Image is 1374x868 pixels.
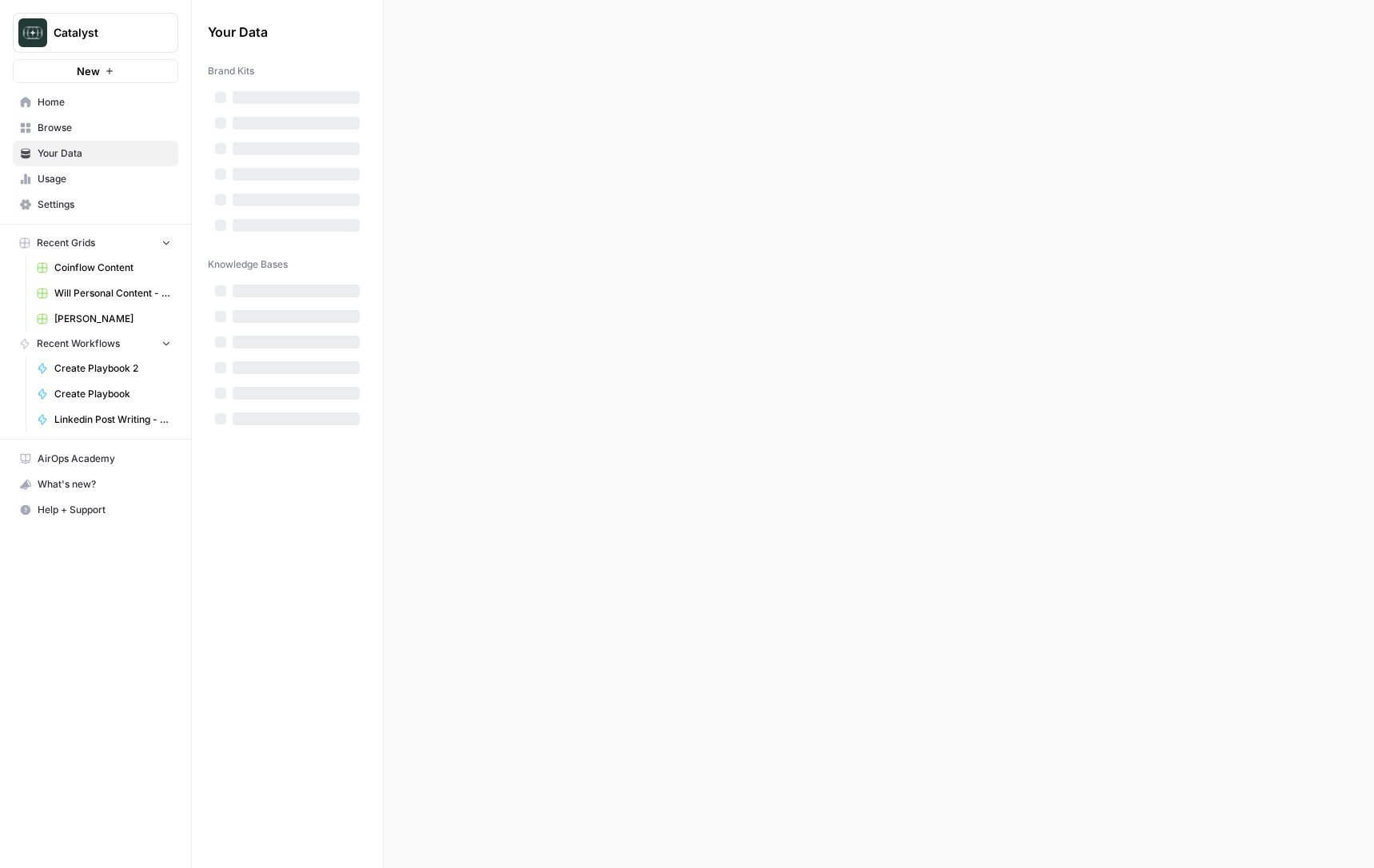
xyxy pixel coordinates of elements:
[54,286,171,301] span: Will Personal Content - [DATE]
[208,64,254,78] span: Brand Kits
[30,381,178,407] a: Create Playbook
[13,166,178,192] a: Usage
[54,361,171,376] span: Create Playbook 2
[13,115,178,141] a: Browse
[18,18,47,47] img: Catalyst Logo
[13,231,178,255] button: Recent Grids
[38,95,171,109] span: Home
[13,446,178,472] a: AirOps Academy
[77,63,100,79] span: New
[30,255,178,281] a: Coinflow Content
[38,452,171,466] span: AirOps Academy
[54,261,171,275] span: Coinflow Content
[13,497,178,523] button: Help + Support
[37,236,95,250] span: Recent Grids
[208,22,348,42] span: Your Data
[30,407,178,432] a: Linkedin Post Writing - [DATE]
[37,336,120,351] span: Recent Workflows
[38,121,171,135] span: Browse
[30,281,178,306] a: Will Personal Content - [DATE]
[54,25,150,41] span: Catalyst
[13,192,178,217] a: Settings
[13,141,178,166] a: Your Data
[54,312,171,326] span: [PERSON_NAME]
[54,412,171,427] span: Linkedin Post Writing - [DATE]
[38,503,171,517] span: Help + Support
[13,332,178,356] button: Recent Workflows
[38,172,171,186] span: Usage
[13,472,178,497] button: What's new?
[38,197,171,212] span: Settings
[54,387,171,401] span: Create Playbook
[14,472,177,496] div: What's new?
[13,13,178,53] button: Workspace: Catalyst
[13,90,178,115] a: Home
[30,306,178,332] a: [PERSON_NAME]
[30,356,178,381] a: Create Playbook 2
[208,257,288,272] span: Knowledge Bases
[13,59,178,83] button: New
[38,146,171,161] span: Your Data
